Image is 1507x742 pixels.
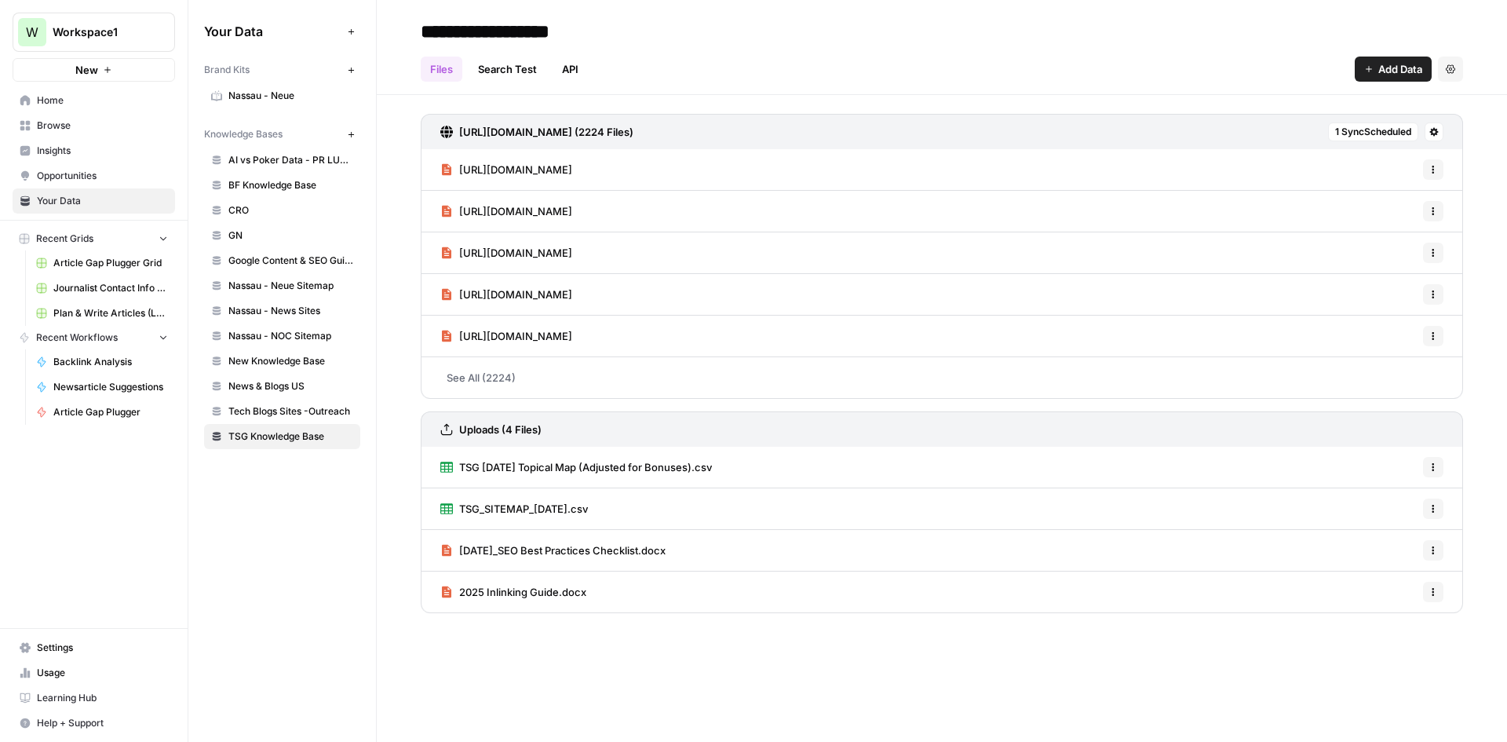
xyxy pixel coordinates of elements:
[440,530,666,571] a: [DATE]_SEO Best Practices Checklist.docx
[13,138,175,163] a: Insights
[204,223,360,248] a: GN
[29,349,175,375] a: Backlink Analysis
[204,298,360,323] a: Nassau - News Sites
[53,380,168,394] span: Newsarticle Suggestions
[1378,61,1422,77] span: Add Data
[204,173,360,198] a: BF Knowledge Base
[421,357,1463,398] a: See All (2224)
[29,250,175,276] a: Article Gap Plugger Grid
[37,691,168,705] span: Learning Hub
[228,228,353,243] span: GN
[36,331,118,345] span: Recent Workflows
[13,88,175,113] a: Home
[29,301,175,326] a: Plan & Write Articles (LUSPS)
[13,13,175,52] button: Workspace: Workspace1
[228,178,353,192] span: BF Knowledge Base
[228,203,353,217] span: CRO
[13,326,175,349] button: Recent Workflows
[29,276,175,301] a: Journalist Contact Info Finder v2 (LLM Based) Grid
[440,572,586,612] a: 2025 Inlinking Guide.docx
[440,447,712,488] a: TSG [DATE] Topical Map (Adjusted for Bonuses).csv
[53,306,168,320] span: Plan & Write Articles (LUSPS)
[228,153,353,167] span: AI vs Poker Data - PR LUSPS
[459,328,572,344] span: [URL][DOMAIN_NAME]
[228,404,353,419] span: Tech Blogs Sites -Outreach
[13,163,175,188] a: Opportunities
[36,232,93,246] span: Recent Grids
[37,666,168,680] span: Usage
[53,256,168,270] span: Article Gap Plugger Grid
[204,399,360,424] a: Tech Blogs Sites -Outreach
[553,57,588,82] a: API
[204,273,360,298] a: Nassau - Neue Sitemap
[459,459,712,475] span: TSG [DATE] Topical Map (Adjusted for Bonuses).csv
[204,83,360,108] a: Nassau - Neue
[459,124,633,140] h3: [URL][DOMAIN_NAME] (2224 Files)
[440,191,572,232] a: [URL][DOMAIN_NAME]
[204,424,360,449] a: TSG Knowledge Base
[440,412,542,447] a: Uploads (4 Files)
[75,62,98,78] span: New
[1328,122,1418,141] button: 1 SyncScheduled
[228,279,353,293] span: Nassau - Neue Sitemap
[228,379,353,393] span: News & Blogs US
[204,349,360,374] a: New Knowledge Base
[228,354,353,368] span: New Knowledge Base
[37,716,168,730] span: Help + Support
[228,329,353,343] span: Nassau - NOC Sitemap
[459,245,572,261] span: [URL][DOMAIN_NAME]
[37,119,168,133] span: Browse
[459,203,572,219] span: [URL][DOMAIN_NAME]
[459,422,542,437] h3: Uploads (4 Files)
[13,711,175,736] button: Help + Support
[13,58,175,82] button: New
[228,254,353,268] span: Google Content & SEO Guidelines
[440,115,633,149] a: [URL][DOMAIN_NAME] (2224 Files)
[459,287,572,302] span: [URL][DOMAIN_NAME]
[1355,57,1432,82] button: Add Data
[440,232,572,273] a: [URL][DOMAIN_NAME]
[1335,125,1411,139] span: 1 Sync Scheduled
[37,93,168,108] span: Home
[53,405,168,419] span: Article Gap Plugger
[204,374,360,399] a: News & Blogs US
[459,584,586,600] span: 2025 Inlinking Guide.docx
[13,113,175,138] a: Browse
[37,194,168,208] span: Your Data
[204,127,283,141] span: Knowledge Bases
[204,63,250,77] span: Brand Kits
[13,188,175,214] a: Your Data
[29,375,175,400] a: Newsarticle Suggestions
[37,169,168,183] span: Opportunities
[204,323,360,349] a: Nassau - NOC Sitemap
[228,89,353,103] span: Nassau - Neue
[53,355,168,369] span: Backlink Analysis
[53,281,168,295] span: Journalist Contact Info Finder v2 (LLM Based) Grid
[26,23,38,42] span: W
[440,488,588,529] a: TSG_SITEMAP_[DATE].csv
[469,57,546,82] a: Search Test
[228,304,353,318] span: Nassau - News Sites
[440,149,572,190] a: [URL][DOMAIN_NAME]
[53,24,148,40] span: Workspace1
[37,144,168,158] span: Insights
[204,22,341,41] span: Your Data
[13,685,175,711] a: Learning Hub
[459,501,588,517] span: TSG_SITEMAP_[DATE].csv
[204,148,360,173] a: AI vs Poker Data - PR LUSPS
[228,429,353,444] span: TSG Knowledge Base
[440,316,572,356] a: [URL][DOMAIN_NAME]
[204,198,360,223] a: CRO
[440,274,572,315] a: [URL][DOMAIN_NAME]
[13,660,175,685] a: Usage
[29,400,175,425] a: Article Gap Plugger
[459,162,572,177] span: [URL][DOMAIN_NAME]
[13,227,175,250] button: Recent Grids
[421,57,462,82] a: Files
[204,248,360,273] a: Google Content & SEO Guidelines
[37,641,168,655] span: Settings
[13,635,175,660] a: Settings
[459,543,666,558] span: [DATE]_SEO Best Practices Checklist.docx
